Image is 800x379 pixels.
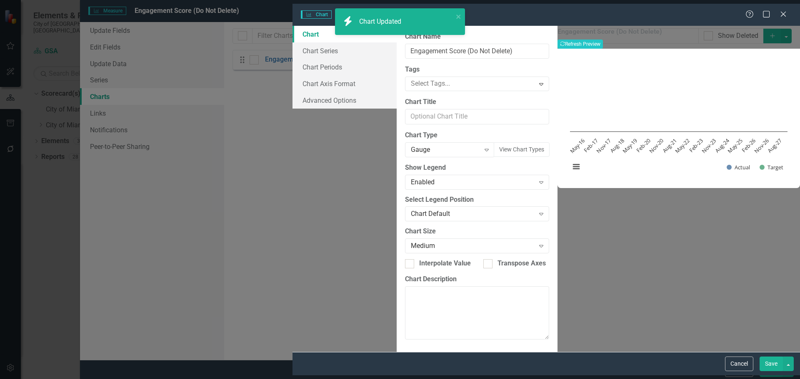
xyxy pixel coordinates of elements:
[292,42,397,59] a: Chart Series
[766,137,783,154] text: Aug-27
[405,195,549,205] label: Select Legend Position
[292,92,397,109] a: Advanced Options
[292,59,397,75] a: Chart Periods
[411,209,535,219] div: Chart Default
[292,26,397,42] a: Chart
[405,97,549,107] label: Chart Title
[359,17,403,27] div: Chart Updated
[405,227,549,236] label: Chart Size
[687,137,705,154] text: Feb-23
[405,109,549,124] input: Optional Chart Title
[673,137,691,155] text: May-22
[700,137,717,154] text: Nov-23
[292,75,397,92] a: Chart Axis Format
[760,357,783,371] button: Save
[494,142,550,157] button: View Chart Types
[752,137,770,154] text: Nov-26
[566,55,792,180] div: Chart. Highcharts interactive chart.
[405,32,549,42] label: Chart Name
[621,137,639,155] text: May-19
[727,163,750,171] button: Show Actual
[570,161,582,173] button: View chart menu, Chart
[725,357,753,371] button: Cancel
[661,137,678,154] text: Aug-21
[740,137,757,154] text: Feb-26
[301,10,332,19] span: Chart
[419,259,474,268] div: Interpolate Values
[566,55,792,180] svg: Interactive chart
[595,137,612,154] text: Nov-17
[760,163,784,171] button: Show Target
[635,137,652,154] text: Feb-20
[557,40,603,49] button: Refresh Preview
[608,137,626,154] text: Aug-18
[405,163,549,173] label: Show Legend
[568,137,586,155] text: May-16
[411,177,535,187] div: Enabled
[411,241,535,251] div: Medium
[405,131,549,140] label: Chart Type
[405,275,549,284] label: Chart Description
[647,137,665,154] text: Nov-20
[497,259,546,268] div: Transpose Axes
[713,136,731,154] text: Aug-24
[557,28,800,35] h3: Engagement Score (Do Not Delete)
[456,12,462,21] button: close
[582,137,599,154] text: Feb-17
[411,145,480,154] div: Gauge
[405,65,549,74] label: Tags
[726,137,744,155] text: May-25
